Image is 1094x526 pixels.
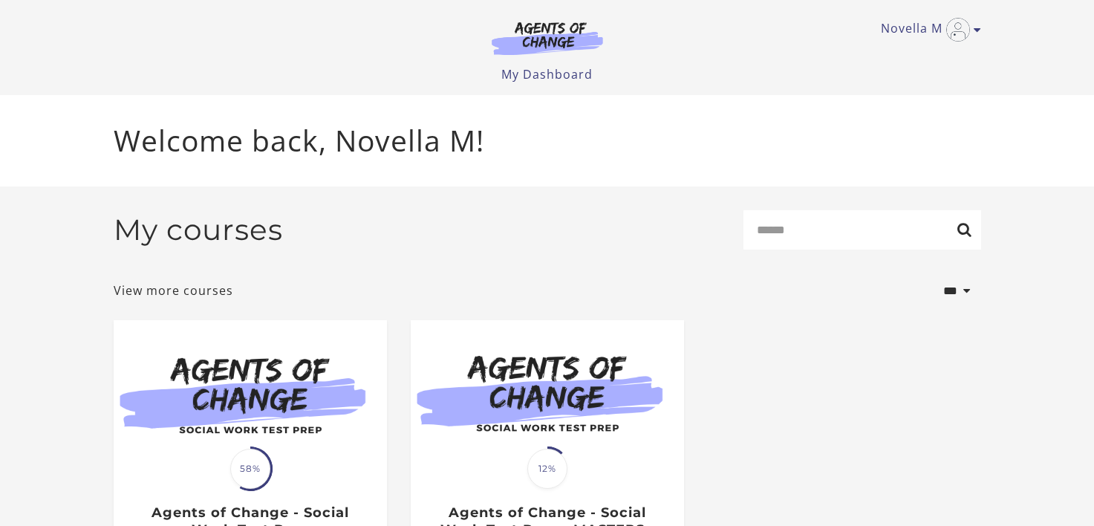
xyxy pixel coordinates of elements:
span: 12% [527,449,567,489]
img: Agents of Change Logo [476,21,619,55]
a: Toggle menu [881,18,974,42]
h2: My courses [114,212,283,247]
a: View more courses [114,282,233,299]
p: Welcome back, Novella M! [114,119,981,163]
span: 58% [230,449,270,489]
a: My Dashboard [501,66,593,82]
